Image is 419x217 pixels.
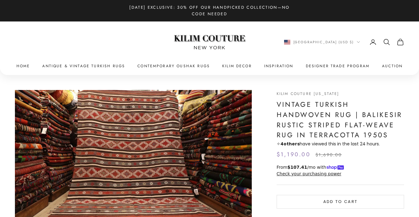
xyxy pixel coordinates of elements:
strong: others [280,141,300,147]
a: Contemporary Oushak Rugs [137,63,210,69]
a: Antique & Vintage Turkish Rugs [42,63,125,69]
a: Kilim Couture [US_STATE] [277,91,339,97]
compare-at-price: $1,690.00 [315,151,342,159]
nav: Primary navigation [15,63,404,69]
img: Logo of Kilim Couture New York [171,27,248,57]
summary: Kilim Decor [222,63,252,69]
a: Home [16,63,30,69]
button: Change country or currency [284,39,360,45]
p: ✧ have viewed this in the last 24 hours. [277,140,404,148]
img: United States [284,40,290,45]
a: Inspiration [264,63,293,69]
h1: Vintage Turkish Handwoven Rug | Balikesir Rustic Striped Flat-Weave Rug in Terracotta 1950s [277,100,404,140]
span: 4 [280,141,283,147]
span: [GEOGRAPHIC_DATA] (USD $) [293,39,354,45]
button: Add to cart [277,195,404,209]
sale-price: $1,190.00 [277,150,311,159]
p: [DATE] Exclusive: 30% Off Our Handpicked Collection—No Code Needed [122,4,297,17]
a: Designer Trade Program [306,63,370,69]
nav: Secondary navigation [284,38,404,46]
a: Auction [382,63,403,69]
